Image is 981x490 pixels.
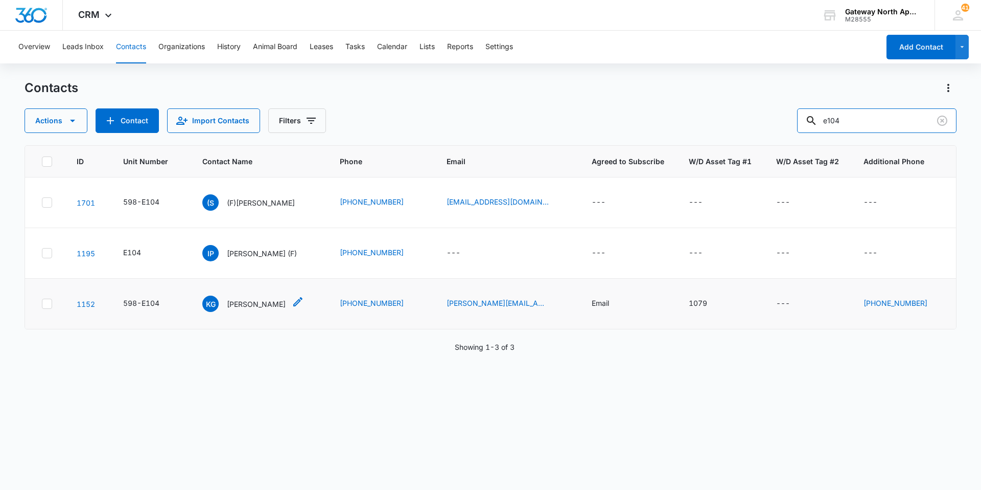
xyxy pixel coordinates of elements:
[592,298,627,310] div: Agreed to Subscribe - Email - Select to Edit Field
[776,298,790,310] div: ---
[116,31,146,63] button: Contacts
[202,245,219,261] span: IP
[485,31,513,63] button: Settings
[592,247,624,259] div: Agreed to Subscribe - - Select to Edit Field
[447,156,552,167] span: Email
[158,31,205,63] button: Organizations
[863,247,877,259] div: ---
[447,196,549,207] a: [EMAIL_ADDRESS][DOMAIN_NAME]
[340,196,422,209] div: Phone - (619) 823-7949 - Select to Edit Field
[77,300,95,308] a: Navigate to contact details page for Kelli Gasser
[447,196,567,209] div: Email - rsinkiewiczlmft@gmail.com - Select to Edit Field
[227,299,286,309] p: [PERSON_NAME]
[689,196,721,209] div: W/D Asset Tag #1 - - Select to Edit Field
[419,31,435,63] button: Lists
[845,16,920,23] div: account id
[689,196,703,209] div: ---
[217,31,241,63] button: History
[310,31,333,63] button: Leases
[592,196,605,209] div: ---
[227,248,297,259] p: [PERSON_NAME] (F)
[25,108,87,133] button: Actions
[689,156,752,167] span: W/D Asset Tag #1
[689,247,703,259] div: ---
[776,298,808,310] div: W/D Asset Tag #2 - - Select to Edit Field
[268,108,326,133] button: Filters
[18,31,50,63] button: Overview
[689,298,707,308] div: 1079
[123,298,178,310] div: Unit Number - 598-E104 - Select to Edit Field
[689,298,726,310] div: W/D Asset Tag #1 - 1079 - Select to Edit Field
[253,31,297,63] button: Animal Board
[592,196,624,209] div: Agreed to Subscribe - - Select to Edit Field
[886,35,955,59] button: Add Contact
[863,156,946,167] span: Additional Phone
[340,298,422,310] div: Phone - (303) 748-3694 - Select to Edit Field
[797,108,956,133] input: Search Contacts
[447,298,567,310] div: Email - kelli@pdacolorado.com - Select to Edit Field
[592,298,609,308] div: Email
[123,298,159,308] div: 598-E104
[202,194,219,211] span: (S
[167,108,260,133] button: Import Contacts
[961,4,969,12] div: notifications count
[25,80,78,96] h1: Contacts
[776,196,790,209] div: ---
[455,342,515,352] p: Showing 1-3 of 3
[447,298,549,308] a: [PERSON_NAME][EMAIL_ADDRESS][DOMAIN_NAME]
[340,298,404,308] a: [PHONE_NUMBER]
[77,198,95,207] a: Navigate to contact details page for (F)Rick Sinkiewicz
[377,31,407,63] button: Calendar
[202,296,219,312] span: KG
[934,113,950,129] button: Clear
[863,196,896,209] div: Additional Phone - - Select to Edit Field
[776,156,839,167] span: W/D Asset Tag #2
[776,247,808,259] div: W/D Asset Tag #2 - - Select to Edit Field
[96,108,159,133] button: Add Contact
[123,196,178,209] div: Unit Number - 598-E104 - Select to Edit Field
[447,247,460,259] div: ---
[202,245,315,261] div: Contact Name - Ida Pena (F) - Select to Edit Field
[863,298,927,308] a: [PHONE_NUMBER]
[940,80,956,96] button: Actions
[123,196,159,207] div: 598-E104
[863,196,877,209] div: ---
[202,296,304,312] div: Contact Name - Kelli Gasser - Select to Edit Field
[77,249,95,258] a: Navigate to contact details page for Ida Pena (F)
[345,31,365,63] button: Tasks
[202,194,313,211] div: Contact Name - (F)Rick Sinkiewicz - Select to Edit Field
[776,196,808,209] div: W/D Asset Tag #2 - - Select to Edit Field
[77,156,84,167] span: ID
[863,247,896,259] div: Additional Phone - - Select to Edit Field
[340,247,404,258] a: [PHONE_NUMBER]
[202,156,300,167] span: Contact Name
[123,247,159,259] div: Unit Number - E104 - Select to Edit Field
[340,247,422,259] div: Phone - (720) 416-1101 - Select to Edit Field
[863,298,946,310] div: Additional Phone - (720) 705-6091 - Select to Edit Field
[592,247,605,259] div: ---
[340,196,404,207] a: [PHONE_NUMBER]
[961,4,969,12] span: 41
[340,156,407,167] span: Phone
[447,31,473,63] button: Reports
[592,156,664,167] span: Agreed to Subscribe
[78,9,100,20] span: CRM
[62,31,104,63] button: Leads Inbox
[689,247,721,259] div: W/D Asset Tag #1 - - Select to Edit Field
[227,197,295,208] p: (F)[PERSON_NAME]
[123,156,178,167] span: Unit Number
[447,247,479,259] div: Email - - Select to Edit Field
[845,8,920,16] div: account name
[776,247,790,259] div: ---
[123,247,141,258] div: E104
